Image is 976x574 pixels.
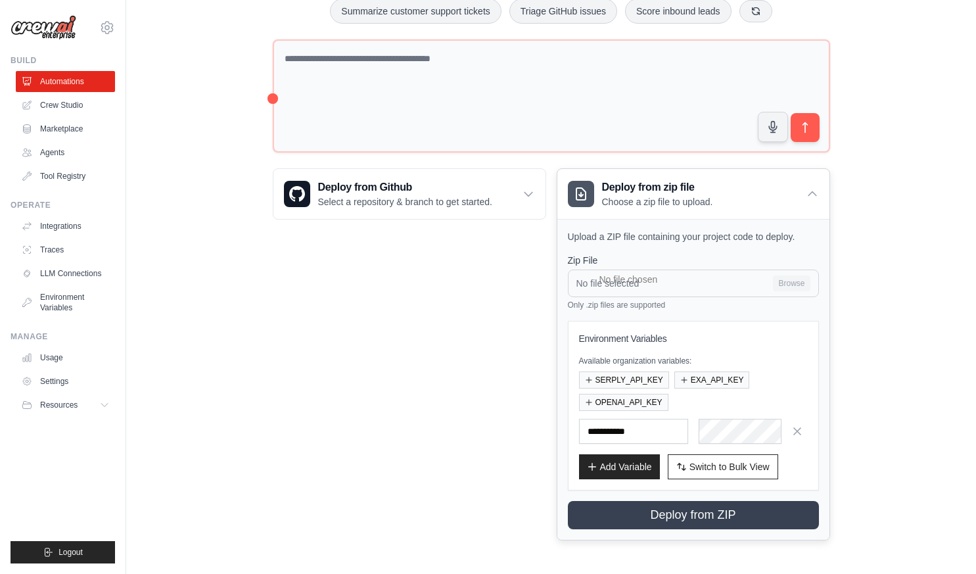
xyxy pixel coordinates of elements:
[11,200,115,210] div: Operate
[668,454,778,479] button: Switch to Bulk View
[11,15,76,40] img: Logo
[579,394,668,411] button: OPENAI_API_KEY
[602,179,713,195] h3: Deploy from zip file
[16,142,115,163] a: Agents
[568,270,819,297] input: No file selected Browse
[11,55,115,66] div: Build
[11,331,115,342] div: Manage
[58,547,83,558] span: Logout
[568,254,819,267] label: Zip File
[16,95,115,116] a: Crew Studio
[674,371,750,389] button: EXA_API_KEY
[16,166,115,187] a: Tool Registry
[16,371,115,392] a: Settings
[579,332,808,345] h3: Environment Variables
[40,400,78,410] span: Resources
[689,460,770,473] span: Switch to Bulk View
[16,239,115,260] a: Traces
[16,395,115,416] button: Resources
[579,454,660,479] button: Add Variable
[579,371,669,389] button: SERPLY_API_KEY
[16,287,115,318] a: Environment Variables
[579,356,808,366] p: Available organization variables:
[568,300,819,310] p: Only .zip files are supported
[16,216,115,237] a: Integrations
[11,541,115,563] button: Logout
[16,263,115,284] a: LLM Connections
[16,118,115,139] a: Marketplace
[602,195,713,208] p: Choose a zip file to upload.
[16,347,115,368] a: Usage
[318,195,492,208] p: Select a repository & branch to get started.
[568,501,819,529] button: Deploy from ZIP
[16,71,115,92] a: Automations
[318,179,492,195] h3: Deploy from Github
[568,230,819,243] p: Upload a ZIP file containing your project code to deploy.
